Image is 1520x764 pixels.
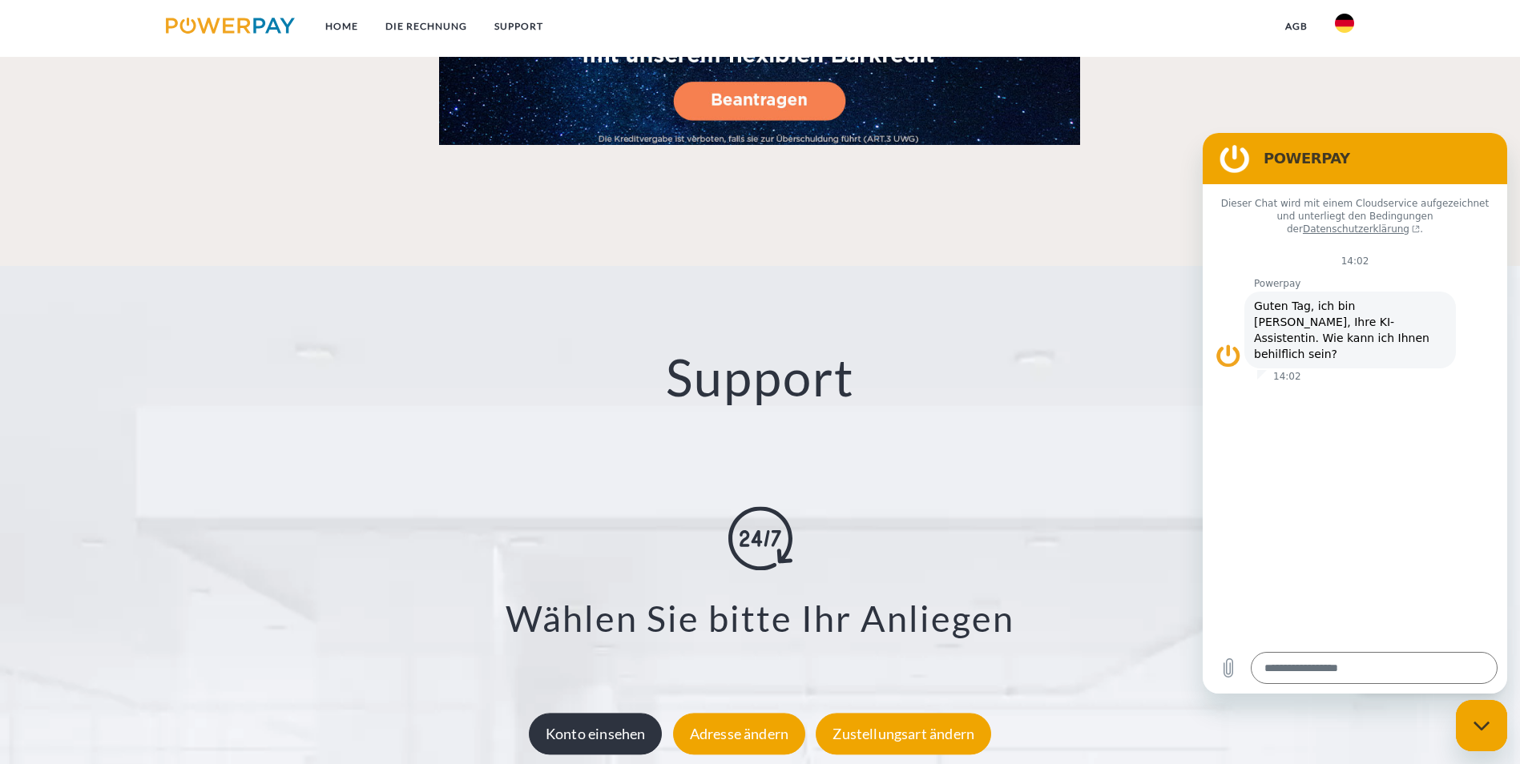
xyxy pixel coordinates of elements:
[372,12,481,41] a: DIE RECHNUNG
[166,18,295,34] img: logo-powerpay.svg
[673,713,806,754] div: Adresse ändern
[1272,12,1321,41] a: agb
[1203,133,1507,694] iframe: Messaging-Fenster
[525,725,667,742] a: Konto einsehen
[529,713,663,754] div: Konto einsehen
[1335,14,1354,33] img: de
[816,713,991,754] div: Zustellungsart ändern
[1456,700,1507,751] iframe: Schaltfläche zum Öffnen des Messaging-Fensters; Konversation läuft
[728,507,792,571] img: online-shopping.svg
[812,725,995,742] a: Zustellungsart ändern
[96,597,1424,641] h3: Wählen Sie bitte Ihr Anliegen
[481,12,557,41] a: SUPPORT
[669,725,810,742] a: Adresse ändern
[312,12,372,41] a: Home
[76,346,1444,409] h2: Support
